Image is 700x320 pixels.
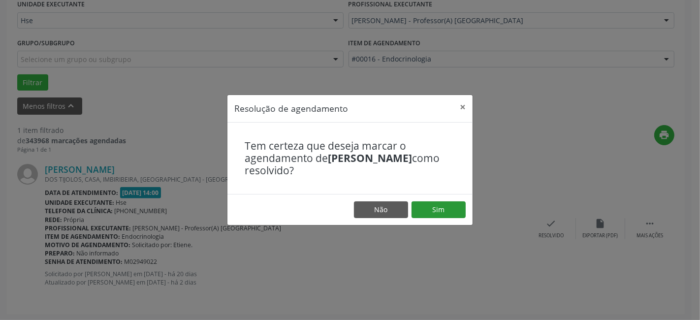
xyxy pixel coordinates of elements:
button: Não [354,201,408,218]
button: Sim [412,201,466,218]
button: Close [453,95,473,119]
h4: Tem certeza que deseja marcar o agendamento de como resolvido? [245,140,455,177]
h5: Resolução de agendamento [234,102,348,115]
b: [PERSON_NAME] [328,151,412,165]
